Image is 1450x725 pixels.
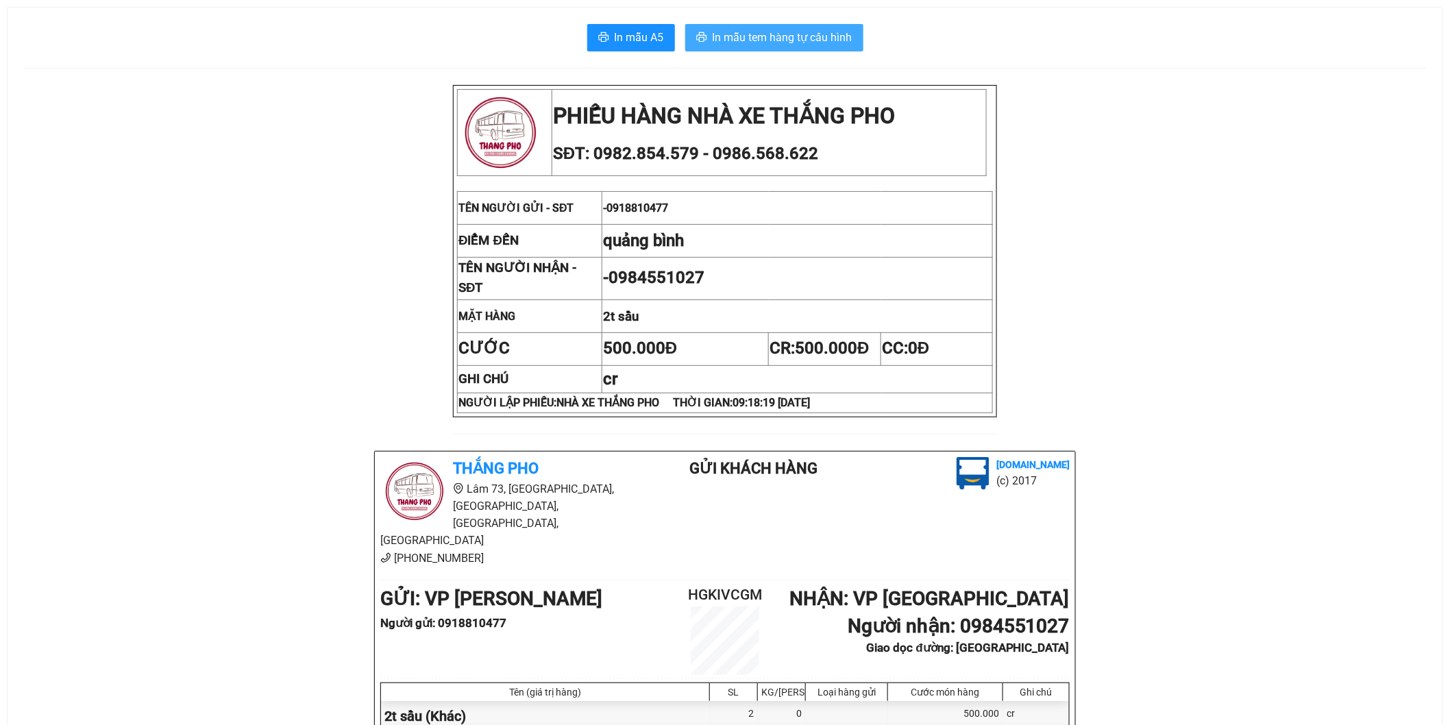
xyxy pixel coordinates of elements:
span: 0984551027 [609,268,704,287]
span: printer [598,32,609,45]
span: quảng bình [603,231,684,250]
img: logo.jpg [380,457,449,526]
strong: CƯỚC [458,339,510,358]
button: printerIn mẫu tem hàng tự cấu hình [685,24,863,51]
b: Người gửi : 0918810477 [380,616,506,630]
span: 09:18:19 [DATE] [733,396,810,409]
span: CR: [770,339,869,358]
span: 500.000Đ [795,339,869,358]
b: Thắng Pho [453,460,539,477]
span: In mẫu tem hàng tự cấu hình [713,29,852,46]
span: phone [380,552,391,563]
b: GỬI : VP [PERSON_NAME] [380,587,602,610]
span: In mẫu A5 [615,29,664,46]
span: 0Đ [908,339,929,358]
strong: MẶT HÀNG [458,310,515,323]
div: Ghi chú [1007,687,1066,698]
span: - [603,268,704,287]
span: CC: [882,339,929,358]
li: (c) 2017 [996,472,1070,489]
li: [PHONE_NUMBER] [380,550,635,567]
strong: GHI CHÚ [458,371,508,386]
span: 500.000Đ [603,339,677,358]
strong: TÊN NGƯỜI NHẬN - SĐT [458,260,576,295]
strong: NGƯỜI LẬP PHIẾU: [458,396,810,409]
div: SL [713,687,754,698]
span: NHÀ XE THẮNG PHO THỜI GIAN: [556,396,810,409]
div: KG/[PERSON_NAME] [761,687,802,698]
button: printerIn mẫu A5 [587,24,675,51]
div: Tên (giá trị hàng) [384,687,706,698]
span: environment [453,483,464,494]
h2: HGKIVCGM [667,584,783,606]
span: 0918810477 [606,201,668,214]
img: logo [458,90,543,175]
span: - [603,201,668,214]
strong: PHIẾU HÀNG NHÀ XE THẮNG PHO [553,103,895,129]
span: cr [603,369,617,389]
div: Cước món hàng [892,687,999,698]
div: Loại hàng gửi [809,687,884,698]
span: TÊN NGƯỜI GỬI - SĐT [458,201,574,214]
span: printer [696,32,707,45]
span: SĐT: 0982.854.579 - 0986.568.622 [553,144,818,163]
span: 2t sầu [603,309,639,324]
b: Giao dọc đường: [GEOGRAPHIC_DATA] [867,641,1070,654]
b: NHẬN : VP [GEOGRAPHIC_DATA] [789,587,1070,610]
img: logo.jpg [957,457,990,490]
b: Người nhận : 0984551027 [848,615,1070,637]
strong: ĐIỂM ĐẾN [458,233,519,248]
b: Gửi khách hàng [690,460,818,477]
li: Lâm 73, [GEOGRAPHIC_DATA], [GEOGRAPHIC_DATA], [GEOGRAPHIC_DATA], [GEOGRAPHIC_DATA] [380,480,635,550]
b: [DOMAIN_NAME] [996,459,1070,470]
